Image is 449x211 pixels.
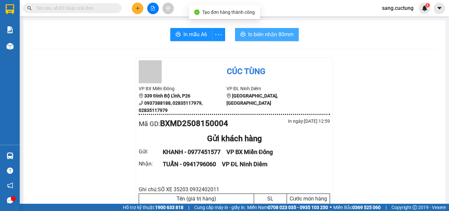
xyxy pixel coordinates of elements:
div: Tên (giá trị hàng) [141,196,252,202]
li: VP BX Miền Đông [3,28,45,35]
input: Tìm tên, số ĐT hoặc mã đơn [36,5,114,12]
img: logo-vxr [6,4,14,14]
span: | [386,204,387,211]
span: phone [139,101,143,105]
span: environment [226,93,231,98]
button: printerIn mẫu A6 [170,28,212,41]
span: Miền Bắc [333,204,381,211]
div: Gửi khách hàng [139,133,330,145]
button: aim [162,3,174,14]
b: 339 Đinh Bộ Lĩnh, P26 [3,36,35,49]
div: Cúc Tùng [227,66,265,78]
div: In ngày: [DATE] 12:59 [234,118,330,125]
span: Mã GD : [139,120,160,128]
span: 1 [426,3,429,8]
sup: 1 [425,3,430,8]
b: 0937388188, 02835117979, 02835117979 [139,100,202,113]
span: Cung cấp máy in - giấy in: [194,204,246,211]
img: warehouse-icon [7,152,13,159]
div: Cước món hàng [289,196,328,202]
span: search [27,6,32,11]
div: SL [256,196,285,202]
b: 339 Đinh Bộ Lĩnh, P26 [144,93,190,98]
button: more [212,28,225,41]
li: Cúc Tùng [3,3,95,16]
span: printer [240,32,246,38]
span: file-add [151,6,155,11]
span: ⚪️ [330,206,332,209]
span: copyright [413,205,417,210]
strong: 1900 633 818 [155,205,183,210]
img: warehouse-icon [7,43,13,50]
div: Gửi : [139,147,163,156]
div: TUẤN - 0941796060 VP ĐL Ninh Diêm [163,160,322,169]
span: In mẫu A6 [183,30,207,39]
li: VP BX Miền Đông [139,85,226,92]
span: caret-down [437,5,442,11]
span: plus [135,6,140,11]
strong: 0708 023 035 - 0935 103 250 [268,205,328,210]
span: notification [7,182,13,189]
li: VP ĐL Ninh Diêm [226,85,314,92]
strong: 0369 525 060 [352,205,381,210]
button: plus [132,3,143,14]
span: environment [3,37,8,41]
b: [GEOGRAPHIC_DATA], [GEOGRAPHIC_DATA] [226,93,278,106]
div: KHANH - 0977451577 VP BX Miền Đông [163,147,322,157]
div: Nhận : [139,160,163,168]
span: aim [166,6,170,11]
li: VP BX Phía Nam [GEOGRAPHIC_DATA] [45,28,87,50]
img: solution-icon [7,26,13,33]
span: Hỗ trợ kỹ thuật: [123,204,183,211]
span: check-circle [194,10,200,15]
span: more [212,31,225,39]
span: question-circle [7,168,13,174]
span: Miền Nam [247,204,328,211]
span: Tạo đơn hàng thành công [202,10,255,15]
button: printerIn biên nhận 80mm [235,28,299,41]
span: In biên nhận 80mm [248,30,294,39]
button: caret-down [434,3,445,14]
div: Ghi chú: SỐ XE 35203 0932402011 [139,185,330,194]
b: BXMD2508150004 [160,119,228,128]
span: | [188,204,189,211]
span: sang.cuctung [377,4,419,12]
span: printer [176,32,181,38]
img: icon-new-feature [422,5,428,11]
button: file-add [147,3,159,14]
span: environment [139,93,143,98]
span: message [7,197,13,203]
